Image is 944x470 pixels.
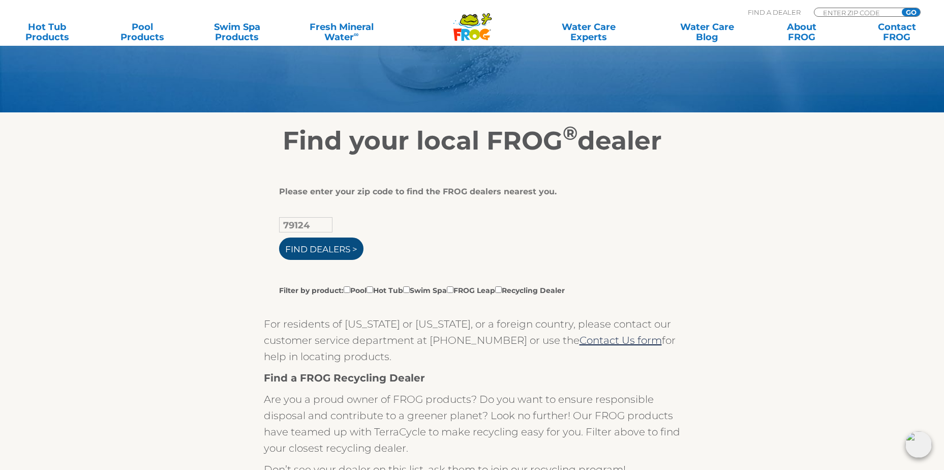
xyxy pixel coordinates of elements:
[279,187,658,197] div: Please enter your zip code to find the FROG dealers nearest you.
[563,122,577,144] sup: ®
[264,391,681,456] p: Are you a proud owner of FROG products? Do you want to ensure responsible disposal and contribute...
[200,22,274,42] a: Swim SpaProducts
[295,22,388,42] a: Fresh MineralWater∞
[344,286,350,293] input: Filter by product:PoolHot TubSwim SpaFROG LeapRecycling Dealer
[264,316,681,365] p: For residents of [US_STATE] or [US_STATE], or a foreign country, please contact our customer serv...
[105,22,179,42] a: PoolProducts
[354,30,359,38] sup: ∞
[905,431,932,458] img: openIcon
[279,238,363,260] input: Find Dealers >
[264,372,425,384] strong: Find a FROG Recycling Dealer
[902,8,920,16] input: GO
[860,22,934,42] a: ContactFROG
[160,126,785,156] h2: Find your local FROG dealer
[10,22,84,42] a: Hot TubProducts
[447,286,453,293] input: Filter by product:PoolHot TubSwim SpaFROG LeapRecycling Dealer
[822,8,891,17] input: Zip Code Form
[765,22,839,42] a: AboutFROG
[529,22,649,42] a: Water CareExperts
[580,334,662,346] a: Contact Us form
[495,286,502,293] input: Filter by product:PoolHot TubSwim SpaFROG LeapRecycling Dealer
[367,286,373,293] input: Filter by product:PoolHot TubSwim SpaFROG LeapRecycling Dealer
[279,284,565,296] label: Filter by product: Pool Hot Tub Swim Spa FROG Leap Recycling Dealer
[748,8,801,17] p: Find A Dealer
[403,286,410,293] input: Filter by product:PoolHot TubSwim SpaFROG LeapRecycling Dealer
[670,22,744,42] a: Water CareBlog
